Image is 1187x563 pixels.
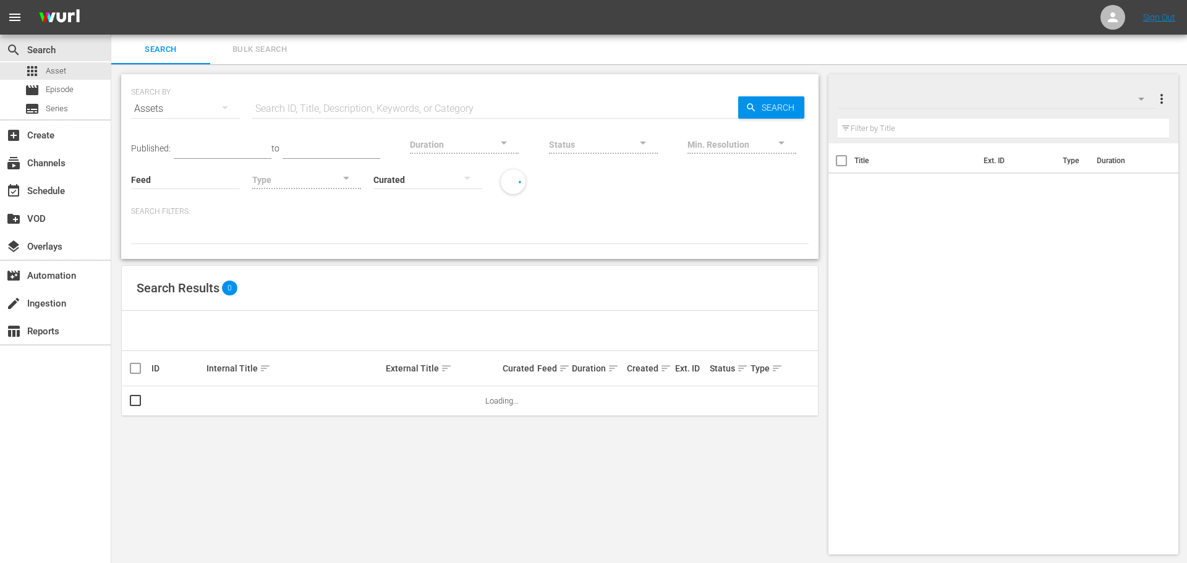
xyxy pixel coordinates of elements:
[6,211,21,226] span: VOD
[131,91,240,126] div: Assets
[503,363,534,373] div: Curated
[675,363,706,373] div: Ext. ID
[976,143,1055,178] th: Ext. ID
[608,363,619,374] span: sort
[6,156,21,171] span: Channels
[559,363,570,374] span: sort
[206,361,382,376] div: Internal Title
[572,361,623,376] div: Duration
[1089,143,1164,178] th: Duration
[30,3,89,32] img: ans4CAIJ8jUAAAAAAAAAAAAAAAAAAAAAAAAgQb4GAAAAAAAAAAAAAAAAAAAAAAAAJMjXAAAAAAAAAAAAAAAAAAAAAAAAgAT5G...
[7,10,22,25] span: menu
[218,43,302,57] span: Bulk Search
[151,363,203,373] div: ID
[737,363,748,374] span: sort
[131,206,809,217] p: Search Filters:
[1143,12,1175,22] a: Sign Out
[627,361,671,376] div: Created
[271,143,279,153] span: to
[751,361,775,376] div: Type
[46,65,66,77] span: Asset
[46,103,68,115] span: Series
[25,83,40,98] span: Episode
[537,361,568,376] div: Feed
[1154,91,1169,106] span: more_vert
[6,184,21,198] span: Schedule
[6,324,21,339] span: Reports
[757,96,804,119] span: Search
[660,363,671,374] span: sort
[854,143,976,178] th: Title
[441,363,452,374] span: sort
[386,361,499,376] div: External Title
[46,83,74,96] span: Episode
[222,281,237,295] span: 0
[6,43,21,57] span: Search
[6,239,21,254] span: Overlays
[485,396,519,405] span: Loading...
[1154,84,1169,114] button: more_vert
[131,143,171,153] span: Published:
[119,43,203,57] span: Search
[6,296,21,311] span: Ingestion
[25,64,40,78] span: Asset
[6,128,21,143] span: Create
[6,268,21,283] span: Automation
[710,361,747,376] div: Status
[137,281,219,295] span: Search Results
[25,101,40,116] span: Series
[738,96,804,119] button: Search
[772,363,783,374] span: sort
[1055,143,1089,178] th: Type
[260,363,271,374] span: sort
